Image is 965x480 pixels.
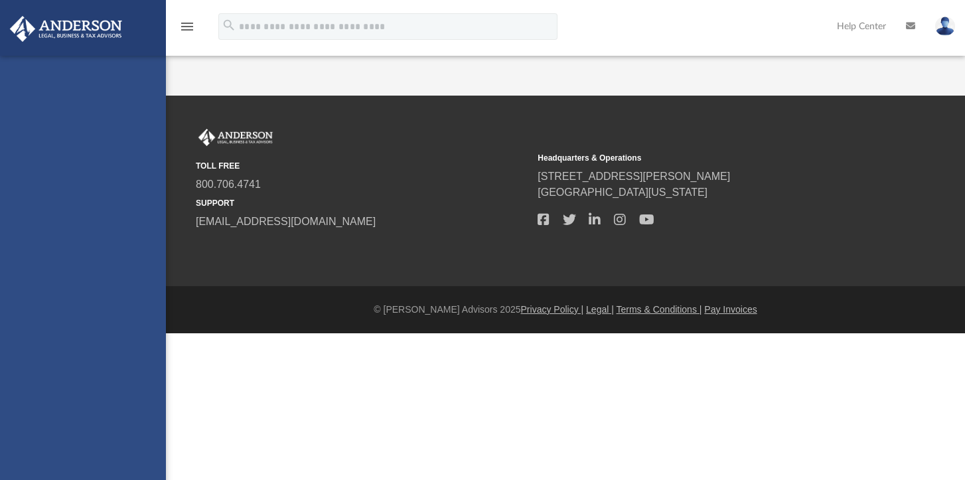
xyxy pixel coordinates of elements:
div: © [PERSON_NAME] Advisors 2025 [166,303,965,317]
a: Pay Invoices [704,304,757,315]
small: SUPPORT [196,197,528,209]
img: Anderson Advisors Platinum Portal [6,16,126,42]
i: search [222,18,236,33]
i: menu [179,19,195,35]
a: [GEOGRAPHIC_DATA][US_STATE] [538,187,707,198]
img: Anderson Advisors Platinum Portal [196,129,275,146]
a: [EMAIL_ADDRESS][DOMAIN_NAME] [196,216,376,227]
small: TOLL FREE [196,160,528,172]
a: menu [179,25,195,35]
img: User Pic [935,17,955,36]
a: Privacy Policy | [521,304,584,315]
a: [STREET_ADDRESS][PERSON_NAME] [538,171,730,182]
a: Terms & Conditions | [617,304,702,315]
a: 800.706.4741 [196,179,261,190]
a: Legal | [586,304,614,315]
small: Headquarters & Operations [538,152,870,164]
